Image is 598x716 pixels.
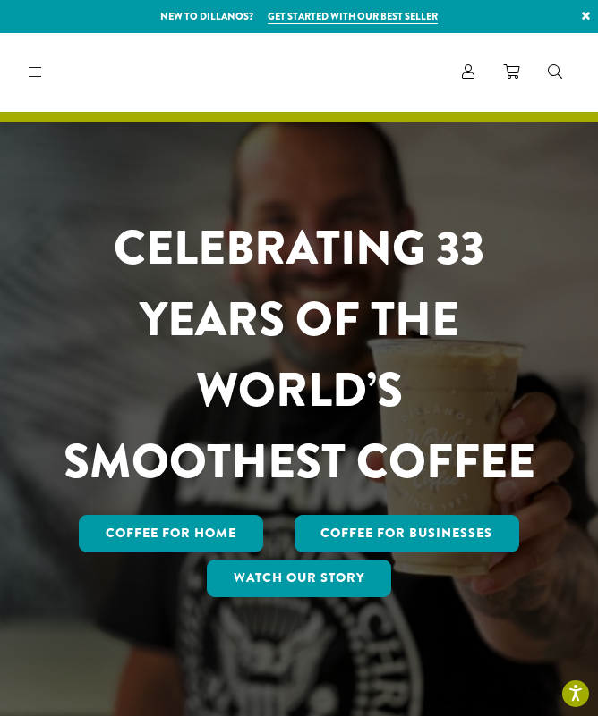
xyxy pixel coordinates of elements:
h1: CELEBRATING 33 YEARS OF THE WORLD’S SMOOTHEST COFFEE [61,213,537,497]
a: Coffee for Home [79,515,263,552]
a: Search [534,57,577,87]
a: Watch Our Story [207,560,391,597]
a: Get started with our best seller [268,9,438,24]
a: Coffee For Businesses [295,515,520,552]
